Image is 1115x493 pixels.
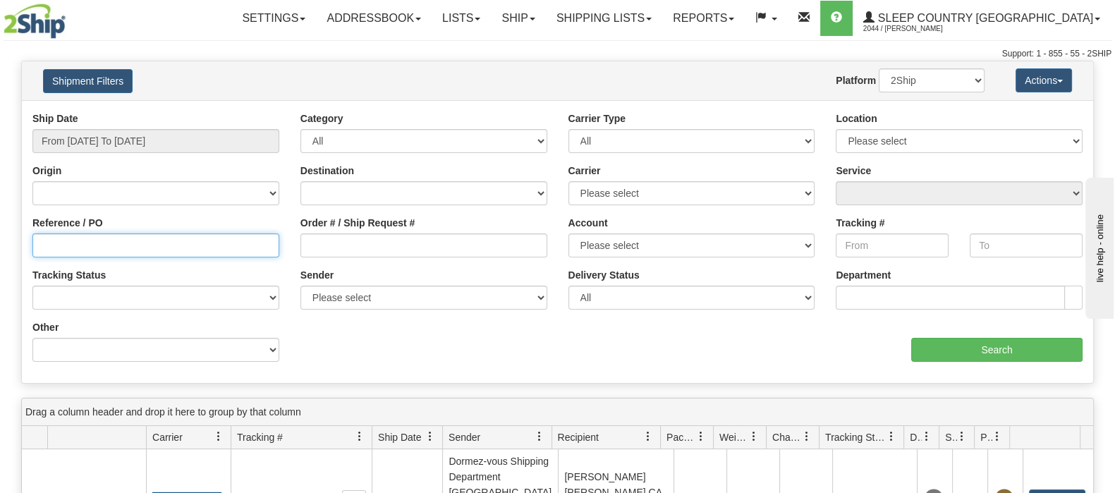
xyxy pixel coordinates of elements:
[875,12,1093,24] span: Sleep Country [GEOGRAPHIC_DATA]
[378,430,421,444] span: Ship Date
[836,268,891,282] label: Department
[32,164,61,178] label: Origin
[32,320,59,334] label: Other
[662,1,745,36] a: Reports
[795,425,819,449] a: Charge filter column settings
[945,430,957,444] span: Shipment Issues
[300,216,415,230] label: Order # / Ship Request #
[316,1,432,36] a: Addressbook
[980,430,992,444] span: Pickup Status
[1083,174,1114,318] iframe: chat widget
[300,164,354,178] label: Destination
[863,22,969,36] span: 2044 / [PERSON_NAME]
[836,164,871,178] label: Service
[11,12,130,23] div: live help - online
[742,425,766,449] a: Weight filter column settings
[825,430,886,444] span: Tracking Status
[43,69,133,93] button: Shipment Filters
[22,398,1093,426] div: grid grouping header
[348,425,372,449] a: Tracking # filter column settings
[418,425,442,449] a: Ship Date filter column settings
[636,425,660,449] a: Recipient filter column settings
[836,216,884,230] label: Tracking #
[970,233,1083,257] input: To
[300,111,343,126] label: Category
[910,430,922,444] span: Delivery Status
[772,430,802,444] span: Charge
[666,430,696,444] span: Packages
[568,216,608,230] label: Account
[300,268,334,282] label: Sender
[528,425,552,449] a: Sender filter column settings
[4,4,66,39] img: logo2044.jpg
[237,430,283,444] span: Tracking #
[950,425,974,449] a: Shipment Issues filter column settings
[4,48,1111,60] div: Support: 1 - 855 - 55 - 2SHIP
[568,164,601,178] label: Carrier
[207,425,231,449] a: Carrier filter column settings
[558,430,599,444] span: Recipient
[152,430,183,444] span: Carrier
[689,425,713,449] a: Packages filter column settings
[915,425,939,449] a: Delivery Status filter column settings
[1016,68,1072,92] button: Actions
[836,111,877,126] label: Location
[719,430,749,444] span: Weight
[32,216,103,230] label: Reference / PO
[546,1,662,36] a: Shipping lists
[853,1,1111,36] a: Sleep Country [GEOGRAPHIC_DATA] 2044 / [PERSON_NAME]
[985,425,1009,449] a: Pickup Status filter column settings
[32,111,78,126] label: Ship Date
[836,233,949,257] input: From
[231,1,316,36] a: Settings
[449,430,480,444] span: Sender
[568,111,626,126] label: Carrier Type
[879,425,903,449] a: Tracking Status filter column settings
[32,268,106,282] label: Tracking Status
[491,1,545,36] a: Ship
[911,338,1083,362] input: Search
[836,73,876,87] label: Platform
[568,268,640,282] label: Delivery Status
[432,1,491,36] a: Lists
